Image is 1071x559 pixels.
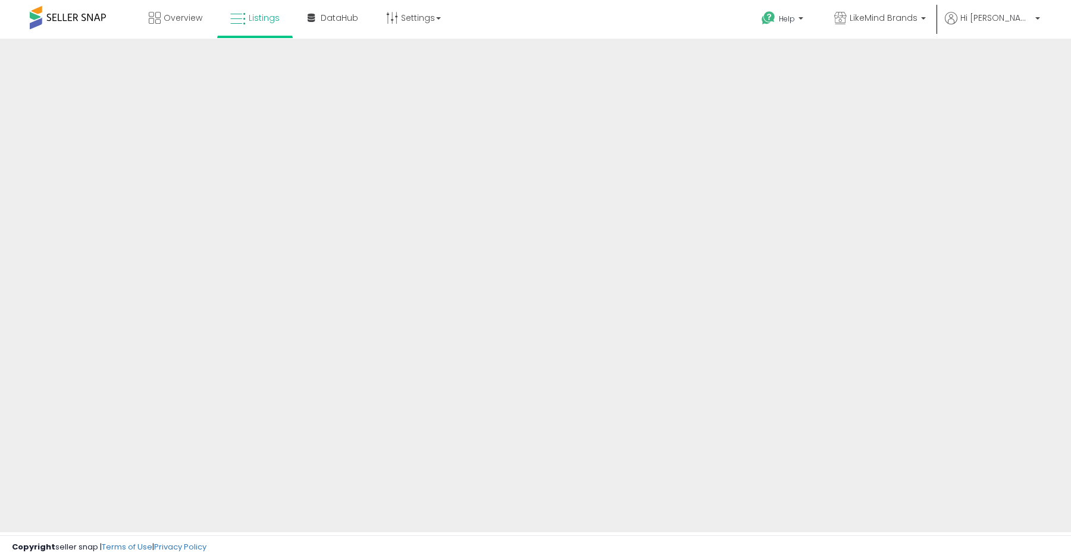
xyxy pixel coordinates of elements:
span: Overview [164,12,202,24]
span: LikeMind Brands [850,12,917,24]
a: Help [752,2,815,39]
span: Listings [249,12,280,24]
i: Get Help [761,11,776,26]
span: DataHub [321,12,358,24]
span: Hi [PERSON_NAME] [960,12,1032,24]
a: Hi [PERSON_NAME] [945,12,1040,39]
span: Help [779,14,795,24]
